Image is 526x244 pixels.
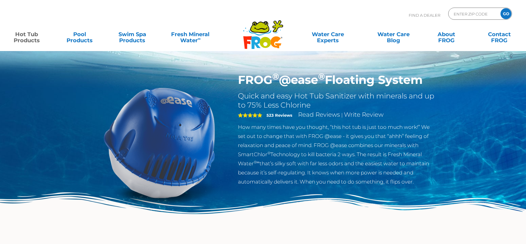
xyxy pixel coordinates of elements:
[373,28,414,40] a: Water CareBlog
[344,111,383,118] a: Write Review
[409,8,440,23] p: Find A Dealer
[266,113,292,118] strong: 523 Reviews
[6,28,47,40] a: Hot TubProducts
[254,160,260,164] sup: ®∞
[272,71,279,82] sup: ®
[426,28,467,40] a: AboutFROG
[298,111,340,118] a: Read Reviews
[318,71,325,82] sup: ®
[267,151,270,155] sup: ®
[90,73,229,212] img: hot-tub-product-atease-system.png
[238,122,436,186] p: How many times have you thought, “this hot tub is just too much work!” We set out to change that ...
[240,12,287,49] img: Frog Products Logo
[238,91,436,110] h2: Quick and easy Hot Tub Sanitizer with minerals and up to 75% Less Chlorine
[238,73,436,87] h1: FROG @ease Floating System
[294,28,361,40] a: Water CareExperts
[112,28,153,40] a: Swim SpaProducts
[341,112,343,118] span: |
[238,113,262,118] span: 5
[198,36,201,41] sup: ∞
[165,28,216,40] a: Fresh MineralWater∞
[479,28,520,40] a: ContactFROG
[59,28,100,40] a: PoolProducts
[500,8,511,19] input: GO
